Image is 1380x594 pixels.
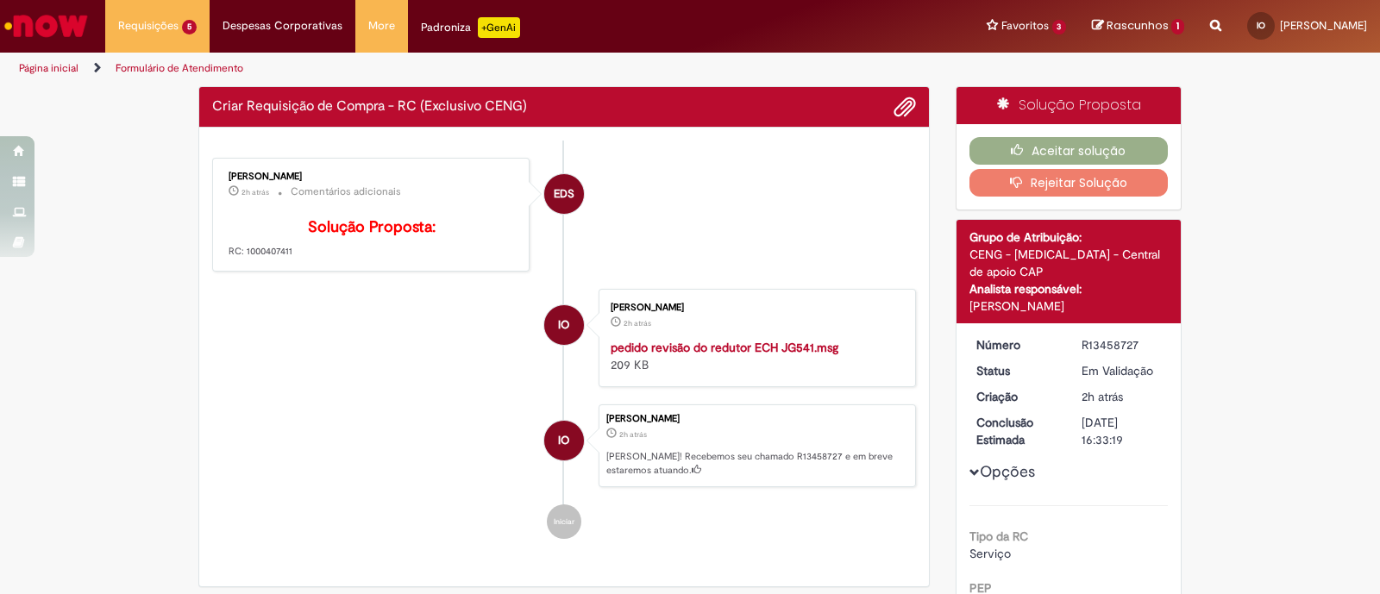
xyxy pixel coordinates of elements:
span: IO [1257,20,1265,31]
div: Isadora de Oliveira [544,421,584,460]
ul: Histórico de tíquete [212,141,916,556]
li: Isadora de Oliveira [212,404,916,487]
button: Adicionar anexos [894,96,916,118]
ul: Trilhas de página [13,53,907,84]
time: 28/08/2025 15:33:15 [1082,389,1123,404]
b: Tipo da RC [969,528,1028,544]
a: Rascunhos [1092,18,1184,34]
div: Solução Proposta [957,87,1182,124]
button: Aceitar solução [969,137,1169,165]
div: 28/08/2025 15:33:15 [1082,388,1162,405]
div: Isadora de Oliveira [544,305,584,345]
span: IO [558,304,569,346]
div: [PERSON_NAME] [611,303,898,313]
span: 3 [1052,20,1067,34]
div: [PERSON_NAME] [969,297,1169,315]
time: 28/08/2025 15:33:15 [619,429,647,440]
img: ServiceNow [2,9,91,43]
span: 2h atrás [241,187,269,197]
div: [PERSON_NAME] [229,172,516,182]
div: R13458727 [1082,336,1162,353]
p: +GenAi [478,17,520,38]
span: 2h atrás [619,429,647,440]
span: 2h atrás [624,318,651,328]
p: RC: 1000407411 [229,219,516,259]
span: 1 [1171,19,1184,34]
a: pedido revisão do redutor ECH JG541.msg [611,340,838,355]
span: Rascunhos [1107,17,1169,34]
dt: Número [963,336,1069,353]
dt: Criação [963,388,1069,405]
button: Rejeitar Solução [969,169,1169,197]
div: Padroniza [421,17,520,38]
span: Requisições [118,17,179,34]
dt: Status [963,362,1069,379]
dt: Conclusão Estimada [963,414,1069,448]
span: More [368,17,395,34]
span: Favoritos [1001,17,1049,34]
div: [DATE] 16:33:19 [1082,414,1162,448]
span: 5 [182,20,197,34]
div: [PERSON_NAME] [606,414,906,424]
p: [PERSON_NAME]! Recebemos seu chamado R13458727 e em breve estaremos atuando. [606,450,906,477]
b: Solução Proposta: [308,217,436,237]
div: Em Validação [1082,362,1162,379]
div: Analista responsável: [969,280,1169,297]
time: 28/08/2025 15:29:47 [624,318,651,328]
span: Despesas Corporativas [223,17,342,34]
span: [PERSON_NAME] [1280,18,1367,33]
span: 2h atrás [1082,389,1123,404]
div: 209 KB [611,339,898,373]
a: Formulário de Atendimento [116,61,243,75]
span: Serviço [969,546,1011,561]
time: 28/08/2025 15:39:58 [241,187,269,197]
small: Comentários adicionais [291,184,401,199]
span: EDS [554,173,574,215]
div: Erica dos Santos Cerqueira [544,174,584,214]
span: IO [558,420,569,461]
div: Grupo de Atribuição: [969,228,1169,246]
div: CENG - [MEDICAL_DATA] - Central de apoio CAP [969,246,1169,280]
a: Página inicial [19,61,78,75]
h2: Criar Requisição de Compra - RC (Exclusivo CENG) Histórico de tíquete [212,99,527,115]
